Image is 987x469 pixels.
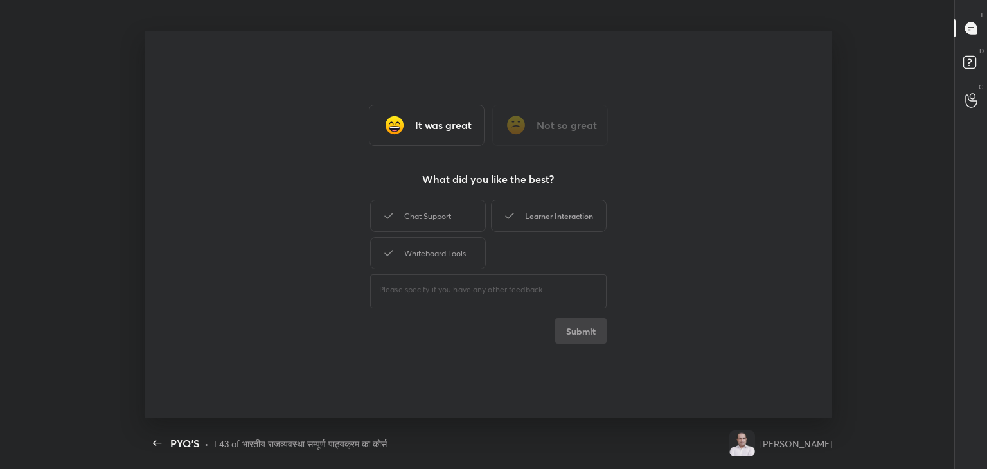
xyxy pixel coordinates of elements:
[491,200,607,232] div: Learner Interaction
[214,437,387,450] div: L43 of भारतीय राजव्यवस्था सम्पूर्ण पाठ्यक्रम का कोर्स
[422,172,554,187] h3: What did you like the best?
[415,118,472,133] h3: It was great
[980,10,984,20] p: T
[979,82,984,92] p: G
[729,430,755,456] img: 10454e960db341398da5bb4c79ecce7c.png
[170,436,199,451] div: PYQ'S
[370,200,486,232] div: Chat Support
[204,437,209,450] div: •
[537,118,597,133] h3: Not so great
[503,112,529,138] img: frowning_face_cmp.gif
[382,112,407,138] img: grinning_face_with_smiling_eyes_cmp.gif
[760,437,832,450] div: [PERSON_NAME]
[370,237,486,269] div: Whiteboard Tools
[979,46,984,56] p: D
